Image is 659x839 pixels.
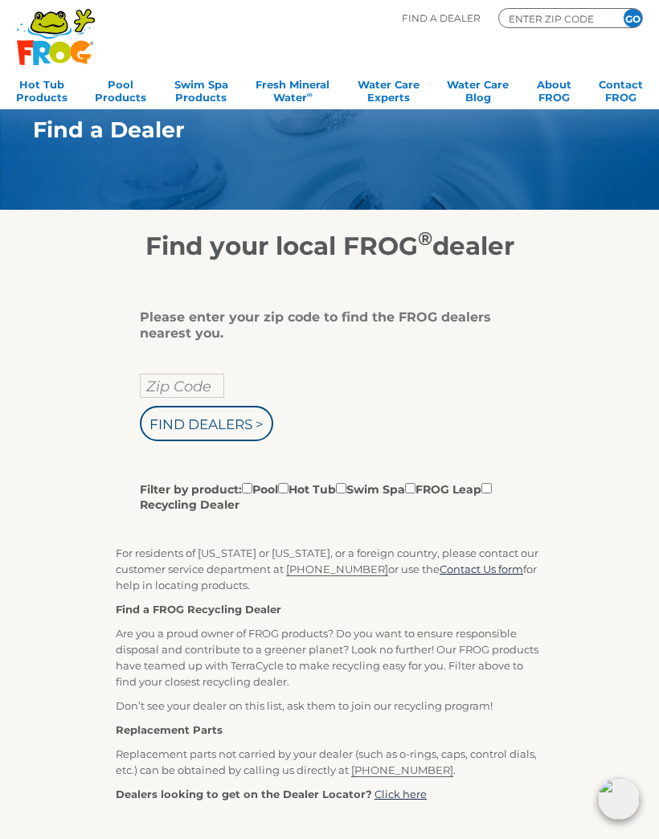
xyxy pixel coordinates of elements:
sup: ∞ [307,90,313,99]
strong: Replacement Parts [116,723,223,736]
p: Find A Dealer [402,8,481,28]
div: Please enter your zip code to find the FROG dealers nearest you. [140,309,507,342]
input: Zip Code Form [507,11,604,26]
input: Filter by product:PoolHot TubSwim SpaFROG LeapRecycling Dealer [242,483,252,493]
a: Contact Us form [440,563,523,575]
sup: ® [418,227,432,250]
a: Hot TubProducts [16,73,68,105]
a: Water CareExperts [358,73,420,105]
p: For residents of [US_STATE] or [US_STATE], or a foreign country, please contact our customer serv... [116,545,543,593]
img: openIcon [598,778,640,820]
strong: Dealers looking to get on the Dealer Locator? [116,788,372,800]
strong: Find a FROG Recycling Dealer [116,603,281,616]
a: Water CareBlog [447,73,509,105]
a: Fresh MineralWater∞ [256,73,329,105]
a: Click here [375,788,427,800]
a: Swim SpaProducts [174,73,228,105]
a: ContactFROG [599,73,643,105]
a: AboutFROG [537,73,571,105]
input: Find Dealers > [140,406,273,441]
p: Are you a proud owner of FROG products? Do you want to ensure responsible disposal and contribute... [116,625,543,690]
a: PoolProducts [95,73,146,105]
input: GO [624,9,642,27]
p: Don’t see your dealer on this list, ask them to join our recycling program! [116,698,543,714]
input: Filter by product:PoolHot TubSwim SpaFROG LeapRecycling Dealer [481,483,492,493]
input: Filter by product:PoolHot TubSwim SpaFROG LeapRecycling Dealer [336,483,346,493]
input: Filter by product:PoolHot TubSwim SpaFROG LeapRecycling Dealer [278,483,289,493]
input: Filter by product:PoolHot TubSwim SpaFROG LeapRecycling Dealer [405,483,415,493]
h2: Find your local FROG dealer [9,231,650,261]
label: Filter by product: Pool Hot Tub Swim Spa FROG Leap Recycling Dealer [140,480,507,513]
p: Replacement parts not carried by your dealer (such as o-rings, caps, control dials, etc.) can be ... [116,746,543,778]
h1: Find a Dealer [33,117,586,142]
